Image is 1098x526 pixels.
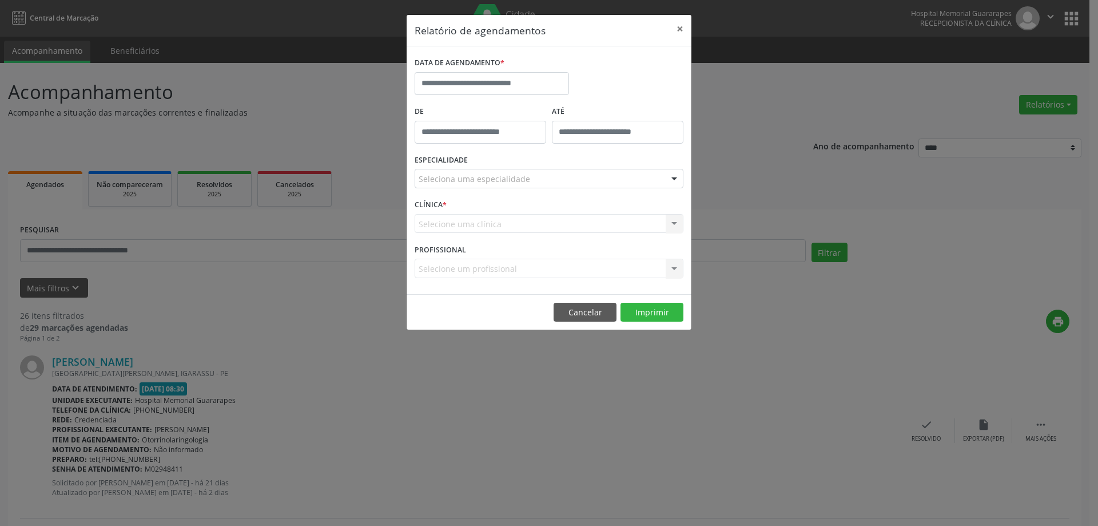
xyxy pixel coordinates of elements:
span: Seleciona uma especialidade [419,173,530,185]
label: CLÍNICA [415,196,447,214]
button: Imprimir [620,303,683,322]
button: Cancelar [554,303,616,322]
button: Close [669,15,691,43]
label: PROFISSIONAL [415,241,466,259]
label: DATA DE AGENDAMENTO [415,54,504,72]
label: ATÉ [552,103,683,121]
label: De [415,103,546,121]
label: ESPECIALIDADE [415,152,468,169]
h5: Relatório de agendamentos [415,23,546,38]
